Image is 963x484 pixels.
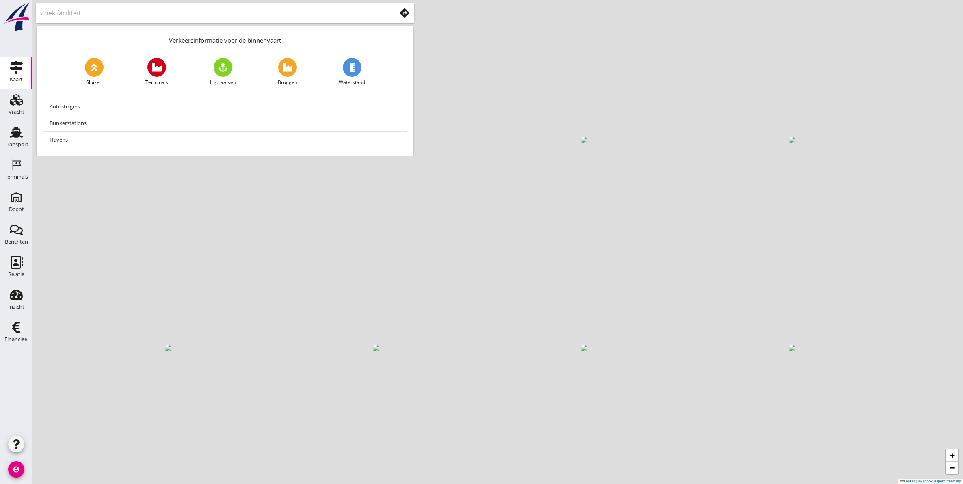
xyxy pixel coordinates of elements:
span: Ligplaatsen [210,79,236,86]
a: Sluizen [85,58,104,86]
a: Leaflet [900,479,915,483]
a: Ligplaatsen [210,58,236,86]
a: Waterstand [339,58,365,86]
span: Terminals [145,79,168,86]
span: + [950,450,955,460]
span: Bruggen [278,79,297,86]
i: account_circle [8,461,24,478]
div: Berichten [5,239,28,244]
div: Depot [9,207,24,212]
div: Vracht [9,109,24,115]
div: Havens [50,135,400,145]
a: Zoom out [946,462,958,474]
span: Waterstand [339,79,365,86]
div: Terminals [4,174,28,179]
span: − [950,462,955,473]
div: © © [898,479,963,484]
a: Terminals [145,58,168,86]
div: Inzicht [8,304,24,309]
img: logo-small.a267ee39.svg [2,2,31,32]
input: Zoek faciliteit [41,6,385,19]
div: Bunkerstations [50,118,400,128]
div: Transport [4,142,28,147]
span: | [916,479,917,483]
a: Zoom in [946,449,958,462]
a: Mapbox [920,479,933,483]
a: Bruggen [278,58,297,86]
div: Verkeersinformatie voor de binnenvaart [37,26,413,52]
div: Relatie [8,272,24,277]
div: Kaart [10,77,23,82]
span: Sluizen [86,79,102,86]
a: OpenStreetMap [935,479,961,483]
div: Autosteigers [50,102,400,111]
div: Financieel [4,337,28,342]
